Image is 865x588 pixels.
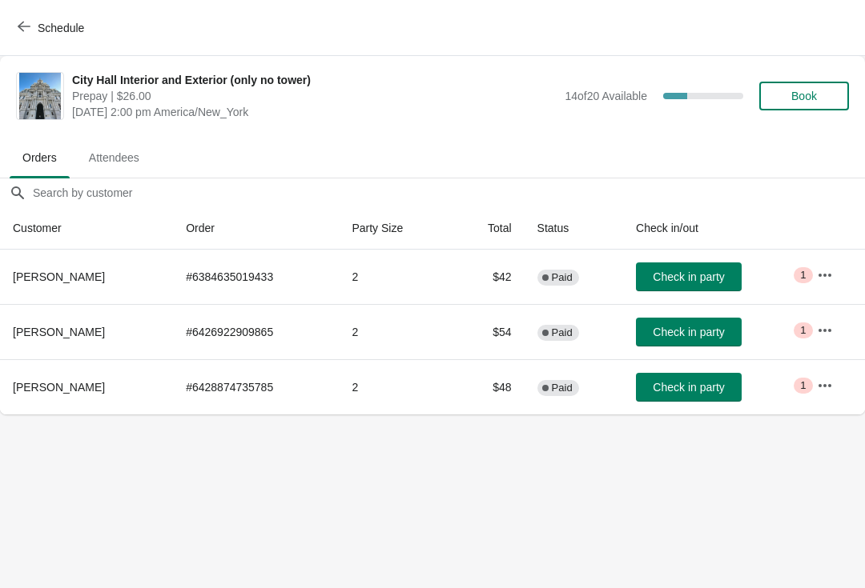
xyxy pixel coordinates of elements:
[653,381,724,394] span: Check in party
[72,88,557,104] span: Prepay | $26.00
[173,304,339,359] td: # 6426922909865
[552,382,573,394] span: Paid
[339,359,452,414] td: 2
[173,250,339,304] td: # 6384635019433
[653,270,724,283] span: Check in party
[339,250,452,304] td: 2
[552,326,573,339] span: Paid
[800,269,806,282] span: 1
[653,326,724,338] span: Check in party
[38,22,84,34] span: Schedule
[13,270,105,283] span: [PERSON_NAME]
[13,326,105,338] span: [PERSON_NAME]
[759,82,849,110] button: Book
[452,359,524,414] td: $48
[452,207,524,250] th: Total
[552,271,573,284] span: Paid
[791,90,817,102] span: Book
[13,381,105,394] span: [PERSON_NAME]
[339,207,452,250] th: Party Size
[623,207,804,250] th: Check in/out
[72,104,557,120] span: [DATE] 2:00 pm America/New_York
[173,207,339,250] th: Order
[636,262,742,291] button: Check in party
[800,324,806,337] span: 1
[525,207,623,250] th: Status
[19,73,62,119] img: City Hall Interior and Exterior (only no tower)
[565,90,647,102] span: 14 of 20 Available
[173,359,339,414] td: # 6428874735785
[339,304,452,359] td: 2
[72,72,557,88] span: City Hall Interior and Exterior (only no tower)
[636,318,742,346] button: Check in party
[636,373,742,402] button: Check in party
[76,143,152,172] span: Attendees
[800,379,806,392] span: 1
[8,14,97,42] button: Schedule
[32,178,865,207] input: Search by customer
[10,143,70,172] span: Orders
[452,250,524,304] td: $42
[452,304,524,359] td: $54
